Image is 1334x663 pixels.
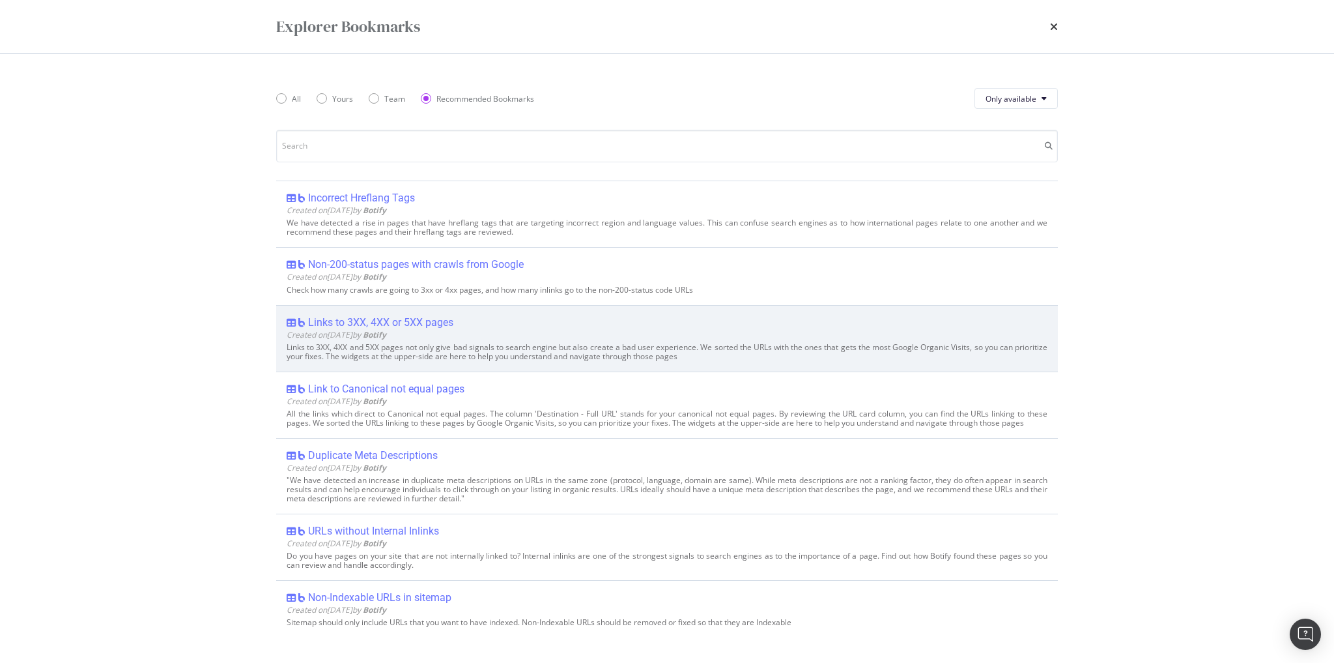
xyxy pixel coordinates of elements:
b: Botify [363,205,386,216]
span: Created on [DATE] by [287,538,386,549]
b: Botify [363,538,386,549]
div: Recommended Bookmarks [436,93,534,104]
span: Created on [DATE] by [287,604,386,615]
div: times [1050,16,1058,38]
span: Created on [DATE] by [287,396,386,407]
span: Created on [DATE] by [287,329,386,340]
b: Botify [363,396,386,407]
div: Link to Canonical not equal pages [308,383,464,396]
b: Botify [363,604,386,615]
div: Links to 3XX, 4XX or 5XX pages [308,316,453,329]
div: Explorer Bookmarks [276,16,420,38]
div: Incorrect Hreflang Tags [308,192,415,205]
div: Non-Indexable URLs in sitemap [308,591,451,604]
div: Do you have pages on your site that are not internally linked to? Internal inlinks are one of the... [287,552,1047,570]
div: Yours [332,93,353,104]
input: Search [276,130,1058,162]
div: Non-200-status pages with crawls from Google [308,258,524,271]
div: Duplicate Meta Descriptions [308,449,438,462]
span: Created on [DATE] by [287,462,386,473]
div: Check how many crawls are going to 3xx or 4xx pages, and how many inlinks go to the non-200-statu... [287,286,1047,295]
span: Only available [986,93,1036,104]
div: Team [369,93,405,104]
div: Yours [317,93,353,104]
div: All the links which direct to Canonical not equal pages. The column 'Destination - Full URL' stan... [287,409,1047,428]
span: Created on [DATE] by [287,205,386,216]
div: All [292,93,301,104]
div: Open Intercom Messenger [1290,619,1321,650]
div: We have detected a rise in pages that have hreflang tags that are targeting incorrect region and ... [287,218,1047,237]
b: Botify [363,271,386,282]
div: Recommended Bookmarks [421,93,534,104]
span: Created on [DATE] by [287,271,386,282]
b: Botify [363,329,386,340]
div: Links to 3XX, 4XX and 5XX pages not only give bad signals to search engine but also create a bad ... [287,343,1047,361]
div: Team [384,93,405,104]
div: "We have detected an increase in duplicate meta descriptions on URLs in the same zone (protocol, ... [287,476,1047,503]
button: Only available [974,88,1058,109]
div: All [276,93,301,104]
b: Botify [363,462,386,473]
div: Sitemap should only include URLs that you want to have indexed. Non-Indexable URLs should be remo... [287,618,1047,627]
div: URLs without Internal Inlinks [308,525,439,538]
